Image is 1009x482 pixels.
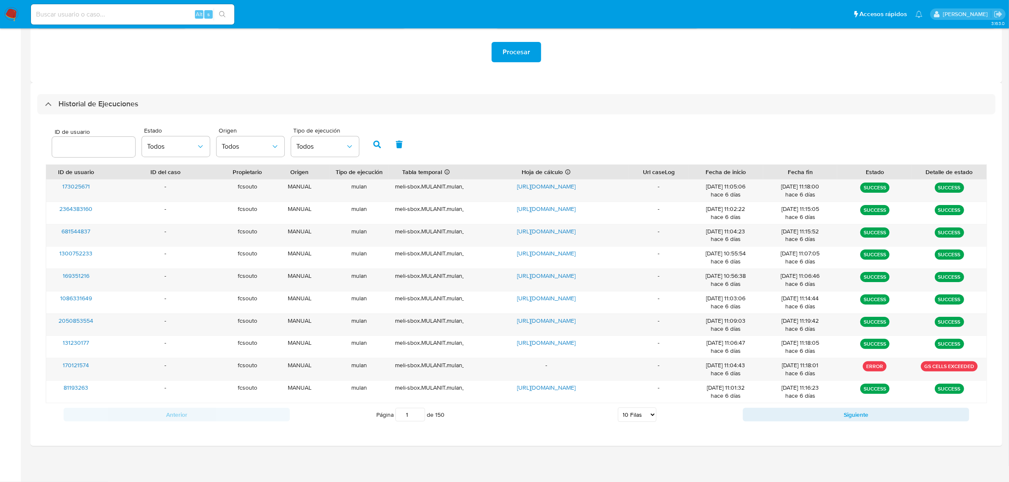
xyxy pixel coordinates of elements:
span: 3.163.0 [991,20,1005,27]
a: Notificaciones [915,11,923,18]
button: search-icon [214,8,231,20]
span: Accesos rápidos [859,10,907,19]
span: s [207,10,210,18]
span: Alt [196,10,203,18]
input: Buscar usuario o caso... [31,9,234,20]
p: felipe.cayon@mercadolibre.com [943,10,991,18]
a: Salir [994,10,1003,19]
